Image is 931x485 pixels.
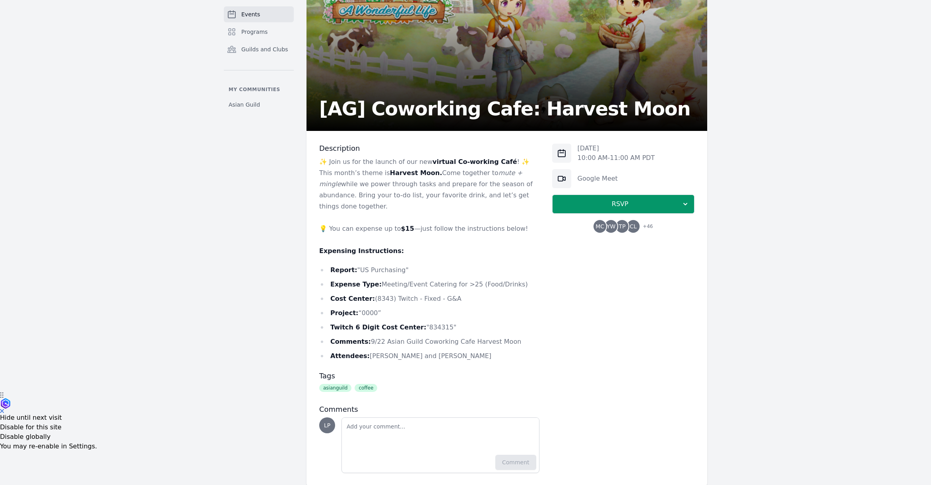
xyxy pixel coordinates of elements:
strong: Attendees: [330,352,370,360]
button: Comment [495,455,536,470]
span: asianguild [319,384,351,392]
p: ✨ Join us for the launch of our new ! ✨ This month’s theme is Come together to while we power thr... [319,156,539,212]
a: Programs [224,24,294,40]
h2: [AG] Coworking Cafe: Harvest Moon [319,99,690,118]
p: 💡 You can expense up to —just follow the instructions below! [319,223,539,234]
strong: Expensing Instructions: [319,247,404,255]
span: YW [607,224,615,229]
p: My communities [224,86,294,93]
strong: Comments: [330,338,371,345]
span: + 46 [638,222,653,233]
span: coffee [355,384,377,392]
li: “0000” [319,308,539,319]
strong: Twitch 6 Digit Cost Center: [330,323,426,331]
li: 9/22 Asian Guild Coworking Cafe Harvest Moon [319,336,539,347]
span: TP [619,224,626,229]
span: Asian Guild [229,101,260,109]
p: 10:00 AM - 11:00 AM PDT [578,153,655,163]
strong: virtual Co-working Café [433,158,517,166]
span: RSVP [559,199,681,209]
a: Asian Guild [224,97,294,112]
strong: $15 [401,225,414,232]
span: Programs [241,28,268,36]
a: Google Meet [578,175,618,182]
span: LP [324,423,330,428]
h3: Tags [319,371,539,381]
a: Guilds and Clubs [224,41,294,57]
span: Guilds and Clubs [241,45,288,53]
span: Events [241,10,260,18]
li: "US Purchasing" [319,265,539,276]
strong: Report: [330,266,357,274]
strong: Harvest Moon. [390,169,442,177]
li: Meeting/Event Catering for >25 (Food/Drinks) [319,279,539,290]
h3: Comments [319,405,539,414]
li: [PERSON_NAME] and [PERSON_NAME] [319,351,539,362]
nav: Sidebar [224,6,294,112]
li: (8343) Twitch - Fixed - G&A [319,293,539,304]
a: Events [224,6,294,22]
strong: Cost Center: [330,295,375,302]
span: MC [595,224,604,229]
strong: Project: [330,309,358,317]
strong: Expense Type: [330,280,382,288]
li: "834315" [319,322,539,333]
span: CL [630,224,637,229]
button: RSVP [552,195,694,214]
p: [DATE] [578,144,655,153]
h3: Description [319,144,539,153]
